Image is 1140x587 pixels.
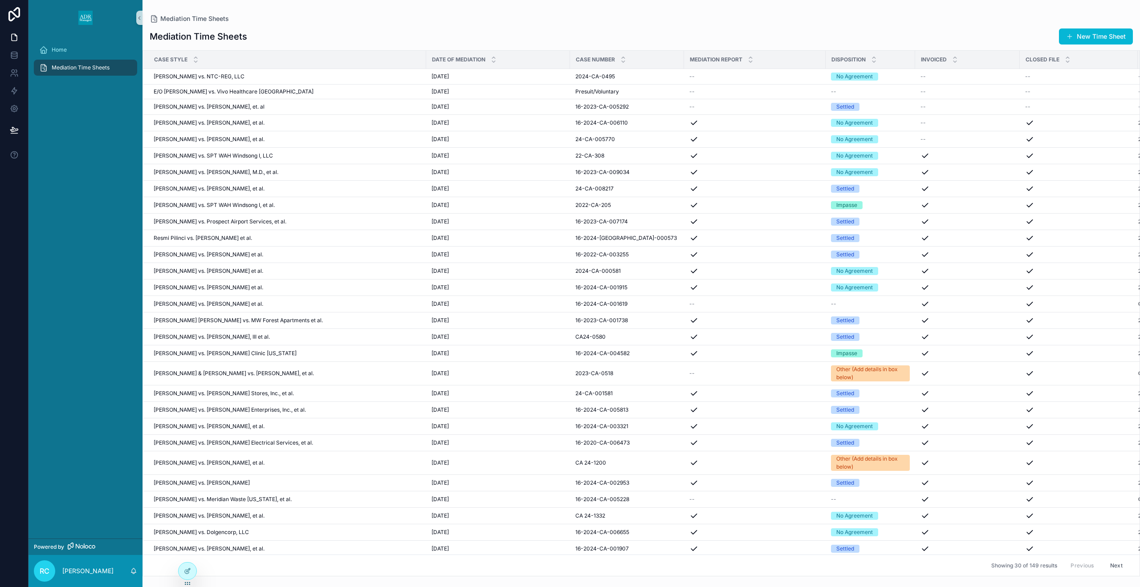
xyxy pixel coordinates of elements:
[576,56,615,63] span: Case Number
[831,545,910,553] a: Settled
[689,300,695,308] span: --
[575,317,628,324] span: 16-2023-CA-001738
[575,136,679,143] a: 24-CA-005770
[920,119,926,126] span: --
[831,185,910,193] a: Settled
[575,251,629,258] span: 16-2022-CA-003255
[432,202,449,209] span: [DATE]
[575,479,679,486] a: 16-2024-CA-002953
[831,365,910,381] a: Other (Add details in box below)
[154,284,421,291] a: [PERSON_NAME] vs. [PERSON_NAME] et al.
[575,350,630,357] span: 16-2024-CA-004582
[831,333,910,341] a: Settled
[920,88,1014,95] a: --
[432,496,565,503] a: [DATE]
[575,350,679,357] a: 16-2024-CA-004582
[920,88,926,95] span: --
[154,267,263,275] span: [PERSON_NAME] vs. [PERSON_NAME] et al.
[62,567,114,575] p: [PERSON_NAME]
[575,545,679,552] a: 16-2024-CA-001907
[836,349,857,357] div: Impasse
[689,300,820,308] a: --
[154,459,265,466] span: [PERSON_NAME] vs. [PERSON_NAME], et al.
[575,218,628,225] span: 16-2023-CA-007174
[432,529,449,536] span: [DATE]
[154,423,421,430] a: [PERSON_NAME] vs. [PERSON_NAME], et al.
[575,235,677,242] span: 16-2024-[GEOGRAPHIC_DATA]-000573
[432,300,449,308] span: [DATE]
[154,284,263,291] span: [PERSON_NAME] vs. [PERSON_NAME] et al.
[575,202,611,209] span: 2022-CA-205
[154,136,421,143] a: [PERSON_NAME] vs. [PERSON_NAME], et al.
[575,545,629,552] span: 16-2024-CA-001907
[1025,88,1132,95] a: --
[575,235,679,242] a: 16-2024-[GEOGRAPHIC_DATA]-000573
[154,202,421,209] a: [PERSON_NAME] vs. SPT WAH Windsong I, et al.
[831,349,910,357] a: Impasse
[836,267,873,275] div: No Agreement
[831,283,910,291] a: No Agreement
[831,88,836,95] span: --
[28,538,142,555] a: Powered by
[991,562,1057,569] span: Showing 30 of 149 results
[575,185,679,192] a: 24-CA-008217
[154,300,263,308] span: [PERSON_NAME] vs. [PERSON_NAME] et al.
[432,512,449,519] span: [DATE]
[831,496,836,503] span: --
[432,459,565,466] a: [DATE]
[575,529,679,536] a: 16-2024-CA-006655
[52,64,110,71] span: Mediation Time Sheets
[836,439,854,447] div: Settled
[432,529,565,536] a: [DATE]
[432,370,449,377] span: [DATE]
[154,496,292,503] span: [PERSON_NAME] vs. Meridian Waste [US_STATE], et al.
[432,545,565,552] a: [DATE]
[432,152,565,159] a: [DATE]
[831,406,910,414] a: Settled
[575,479,629,486] span: 16-2024-CA-002953
[689,370,695,377] span: --
[154,88,313,95] span: E/O [PERSON_NAME] vs. Vivo Healthcare [GEOGRAPHIC_DATA]
[689,496,820,503] a: --
[831,267,910,275] a: No Agreement
[836,103,854,111] div: Settled
[831,73,910,81] a: No Agreement
[575,529,629,536] span: 16-2024-CA-006655
[689,73,695,80] span: --
[831,168,910,176] a: No Agreement
[154,119,421,126] a: [PERSON_NAME] vs. [PERSON_NAME], et al.
[836,73,873,81] div: No Agreement
[831,103,910,111] a: Settled
[432,56,485,63] span: Date of Mediation
[154,512,421,519] a: [PERSON_NAME] vs. [PERSON_NAME], et al.
[836,283,873,291] div: No Agreement
[831,88,910,95] a: --
[831,152,910,160] a: No Agreement
[432,317,449,324] span: [DATE]
[831,56,866,63] span: Disposition
[689,103,820,110] a: --
[154,545,421,552] a: [PERSON_NAME] vs. [PERSON_NAME], et al.
[154,119,265,126] span: [PERSON_NAME] vs. [PERSON_NAME], et al.
[836,119,873,127] div: No Agreement
[154,406,421,413] a: [PERSON_NAME] vs. [PERSON_NAME] Enterprises, Inc., et al.
[154,218,421,225] a: [PERSON_NAME] vs. Prospect Airport Services, et al.
[689,370,820,377] a: --
[836,406,854,414] div: Settled
[432,370,565,377] a: [DATE]
[432,300,565,308] a: [DATE]
[836,185,854,193] div: Settled
[575,333,606,340] span: CA24-0580
[831,218,910,226] a: Settled
[432,284,449,291] span: [DATE]
[920,73,926,80] span: --
[150,30,247,43] h1: Mediation Time Sheets
[154,267,421,275] a: [PERSON_NAME] vs. [PERSON_NAME] et al.
[689,103,695,110] span: --
[575,73,679,80] a: 2024-CA-0495
[432,218,449,225] span: [DATE]
[836,365,904,381] div: Other (Add details in box below)
[836,201,857,209] div: Impasse
[1059,28,1133,45] button: New Time Sheet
